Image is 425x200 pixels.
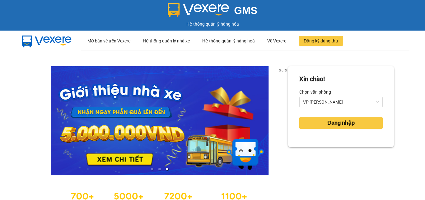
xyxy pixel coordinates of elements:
li: slide item 2 [158,168,161,170]
li: slide item 1 [151,168,153,170]
div: Hệ thống quản lý hàng hóa [2,21,423,27]
img: mbUUG5Q.png [16,31,78,51]
button: Đăng ký dùng thử [299,36,343,46]
div: Hệ thống quản lý nhà xe [143,31,190,51]
div: Hệ thống quản lý hàng hoá [202,31,255,51]
div: Về Vexere [267,31,286,51]
button: previous slide / item [31,66,40,175]
span: GMS [234,5,257,16]
div: Mở bán vé trên Vexere [87,31,130,51]
label: Chọn văn phòng [299,87,331,97]
a: GMS [168,9,258,14]
p: 3 of 3 [277,66,288,74]
span: VP QUANG TRUNG [303,97,379,107]
button: next slide / item [279,66,288,175]
li: slide item 3 [166,168,168,170]
span: Đăng nhập [327,119,355,127]
div: Xin chào! [299,74,325,84]
img: logo 2 [168,3,229,17]
span: Đăng ký dùng thử [304,37,338,44]
button: Đăng nhập [299,117,383,129]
